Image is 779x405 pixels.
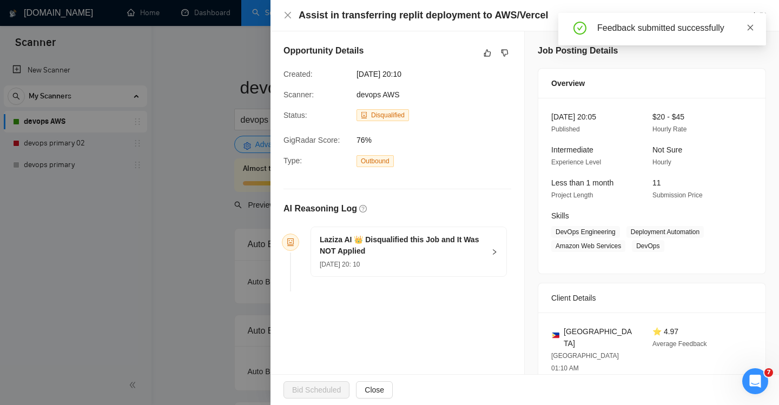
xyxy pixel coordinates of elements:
[320,261,360,268] span: [DATE] 20: 10
[356,381,393,399] button: Close
[501,49,509,57] span: dislike
[357,155,394,167] span: Outbound
[551,226,620,238] span: DevOps Engineering
[573,22,586,35] span: check-circle
[283,90,314,99] span: Scanner:
[564,326,635,349] span: [GEOGRAPHIC_DATA]
[747,24,754,31] span: close
[361,112,367,118] span: robot
[283,11,292,20] button: Close
[371,111,405,119] span: Disqualified
[491,249,498,255] span: right
[538,44,618,57] h5: Job Posting Details
[652,327,678,336] span: ⭐ 4.97
[498,47,511,59] button: dislike
[551,158,601,166] span: Experience Level
[764,368,773,377] span: 7
[299,9,548,22] h4: Assist in transferring replit deployment to AWS/Vercel
[484,49,491,57] span: like
[365,384,384,396] span: Close
[283,136,340,144] span: GigRadar Score:
[632,240,664,252] span: DevOps
[283,156,302,165] span: Type:
[357,68,519,80] span: [DATE] 20:10
[551,77,585,89] span: Overview
[652,158,671,166] span: Hourly
[283,202,357,215] h5: AI Reasoning Log
[652,145,682,154] span: Not Sure
[652,178,661,187] span: 11
[551,112,596,121] span: [DATE] 20:05
[551,145,593,154] span: Intermediate
[283,111,307,119] span: Status:
[481,47,494,59] button: like
[283,11,292,19] span: close
[359,205,367,213] span: question-circle
[320,234,485,257] h5: Laziza AI 👑 Disqualified this Job and It Was NOT Applied
[652,340,707,348] span: Average Feedback
[551,191,593,199] span: Project Length
[652,112,684,121] span: $20 - $45
[551,352,619,372] span: [GEOGRAPHIC_DATA] 01:10 AM
[652,125,686,133] span: Hourly Rate
[626,226,704,238] span: Deployment Automation
[551,178,613,187] span: Less than 1 month
[742,368,768,394] iframe: Intercom live chat
[551,211,569,220] span: Skills
[552,331,559,339] img: 🇵🇭
[652,191,703,199] span: Submission Price
[287,238,294,246] span: robot
[357,134,519,146] span: 76%
[283,44,364,57] h5: Opportunity Details
[711,11,766,20] a: Go to Upworkexport
[551,125,580,133] span: Published
[551,283,752,313] div: Client Details
[551,240,625,252] span: Amazon Web Services
[283,70,313,78] span: Created:
[357,90,400,99] span: devops AWS
[597,22,753,35] div: Feedback submitted successfully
